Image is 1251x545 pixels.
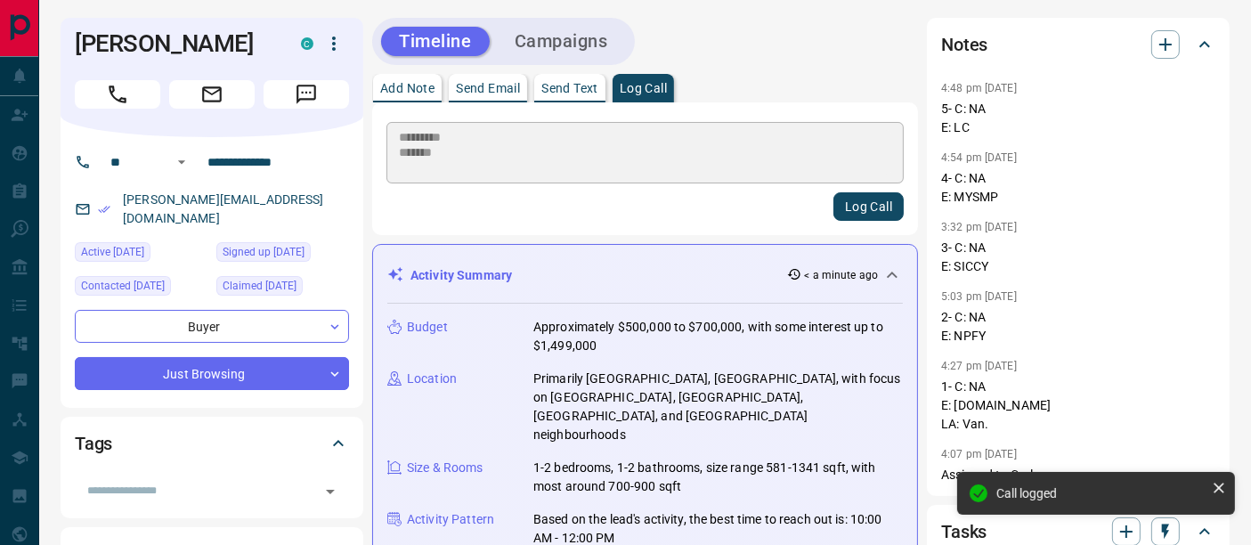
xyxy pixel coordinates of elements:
[75,357,349,390] div: Just Browsing
[216,242,349,267] div: Wed Sep 03 2025
[941,169,1215,207] p: 4- C: NA E: MYSMP
[407,318,448,337] p: Budget
[407,370,457,388] p: Location
[941,448,1017,460] p: 4:07 pm [DATE]
[941,290,1017,303] p: 5:03 pm [DATE]
[941,23,1215,66] div: Notes
[941,239,1215,276] p: 3- C: NA E: SICCY
[98,203,110,216] svg: Email Verified
[805,267,879,283] p: < a minute ago
[380,82,435,94] p: Add Note
[171,151,192,173] button: Open
[456,82,520,94] p: Send Email
[75,310,349,343] div: Buyer
[169,80,255,109] span: Email
[264,80,349,109] span: Message
[941,466,1215,484] p: Assigned to Carlo
[941,308,1215,346] p: 2- C: NA E: NPFY
[75,422,349,465] div: Tags
[541,82,598,94] p: Send Text
[381,27,490,56] button: Timeline
[941,221,1017,233] p: 3:32 pm [DATE]
[833,192,904,221] button: Log Call
[941,100,1215,137] p: 5- C: NA E: LC
[75,80,160,109] span: Call
[75,429,112,458] h2: Tags
[941,360,1017,372] p: 4:27 pm [DATE]
[533,370,903,444] p: Primarily [GEOGRAPHIC_DATA], [GEOGRAPHIC_DATA], with focus on [GEOGRAPHIC_DATA], [GEOGRAPHIC_DATA...
[75,276,207,301] div: Sat Sep 13 2025
[941,378,1215,434] p: 1- C: NA E: [DOMAIN_NAME] LA: Van.
[123,192,324,225] a: [PERSON_NAME][EMAIL_ADDRESS][DOMAIN_NAME]
[996,486,1205,500] div: Call logged
[81,277,165,295] span: Contacted [DATE]
[410,266,512,285] p: Activity Summary
[941,151,1017,164] p: 4:54 pm [DATE]
[497,27,626,56] button: Campaigns
[533,459,903,496] p: 1-2 bedrooms, 1-2 bathrooms, size range 581-1341 sqft, with most around 700-900 sqft
[620,82,667,94] p: Log Call
[941,30,987,59] h2: Notes
[223,277,297,295] span: Claimed [DATE]
[301,37,313,50] div: condos.ca
[223,243,305,261] span: Signed up [DATE]
[216,276,349,301] div: Wed Sep 03 2025
[941,82,1017,94] p: 4:48 pm [DATE]
[387,259,903,292] div: Activity Summary< a minute ago
[407,510,494,529] p: Activity Pattern
[318,479,343,504] button: Open
[533,318,903,355] p: Approximately $500,000 to $700,000, with some interest up to $1,499,000
[407,459,483,477] p: Size & Rooms
[75,29,274,58] h1: [PERSON_NAME]
[75,242,207,267] div: Sun Sep 14 2025
[81,243,144,261] span: Active [DATE]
